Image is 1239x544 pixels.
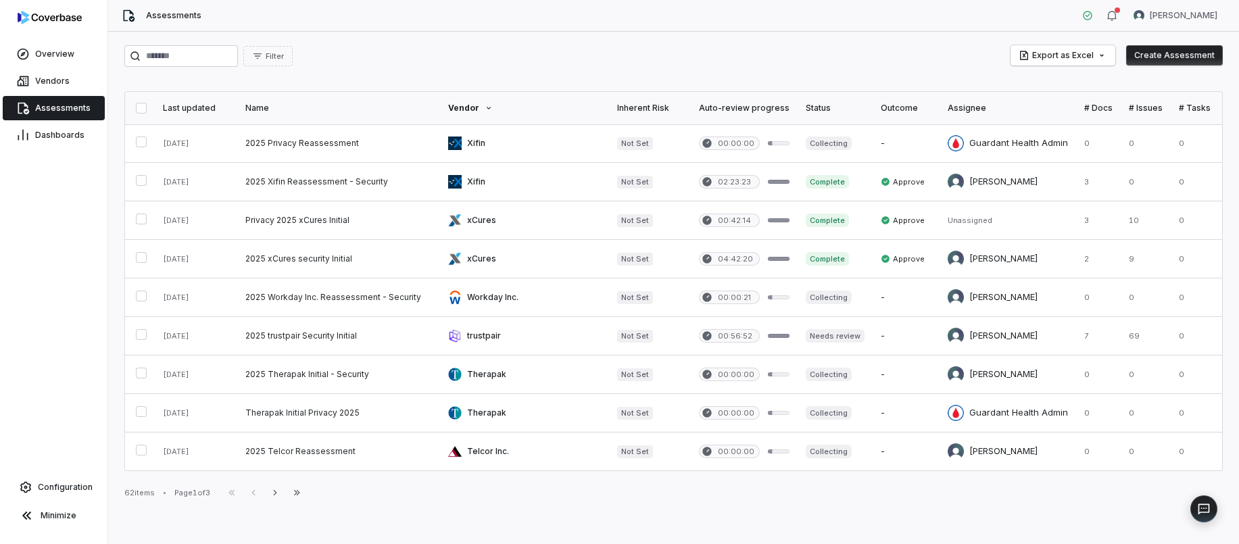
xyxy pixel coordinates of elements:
a: Dashboards [3,123,105,147]
span: Configuration [38,482,93,493]
button: Filter [243,46,293,66]
img: Casey McFarland avatar [948,443,964,460]
img: Arun Muthu avatar [948,251,964,267]
td: - [873,432,940,471]
span: [PERSON_NAME] [1150,10,1217,21]
img: Guardant Health Admin avatar [948,135,964,151]
img: Arun Muthu avatar [948,366,964,382]
div: # Docs [1084,103,1113,114]
button: Create Assessment [1126,45,1223,66]
a: Overview [3,42,105,66]
div: Auto-review progress [699,103,789,114]
div: # Issues [1129,103,1163,114]
img: Arun Muthu avatar [948,328,964,344]
img: Arun Muthu avatar [948,289,964,305]
a: Assessments [3,96,105,120]
span: Assessments [35,103,91,114]
div: Inherent Risk [617,103,683,114]
div: Last updated [163,103,229,114]
a: Vendors [3,69,105,93]
div: Name [245,103,432,114]
span: Overview [35,49,74,59]
td: - [873,355,940,394]
span: Minimize [41,510,76,521]
td: - [873,317,940,355]
div: Outcome [881,103,931,114]
td: - [873,124,940,163]
span: Vendors [35,76,70,86]
div: Vendor [448,103,601,114]
div: 62 items [124,488,155,498]
a: Configuration [5,475,102,499]
img: logo-D7KZi-bG.svg [18,11,82,24]
div: Page 1 of 3 [174,488,210,498]
div: Status [806,103,865,114]
img: Justin Trimachi avatar [1134,10,1144,21]
div: Assignee [948,103,1068,114]
span: Dashboards [35,130,84,141]
div: • [163,488,166,497]
img: Guardant Health Admin avatar [948,405,964,421]
td: - [873,278,940,317]
div: # Tasks [1179,103,1211,114]
span: Assessments [146,10,201,21]
td: - [873,394,940,432]
button: Export as Excel [1011,45,1115,66]
span: Filter [266,51,284,61]
img: Arun Muthu avatar [948,174,964,190]
button: Justin Trimachi avatar[PERSON_NAME] [1125,5,1225,26]
button: Minimize [5,502,102,529]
